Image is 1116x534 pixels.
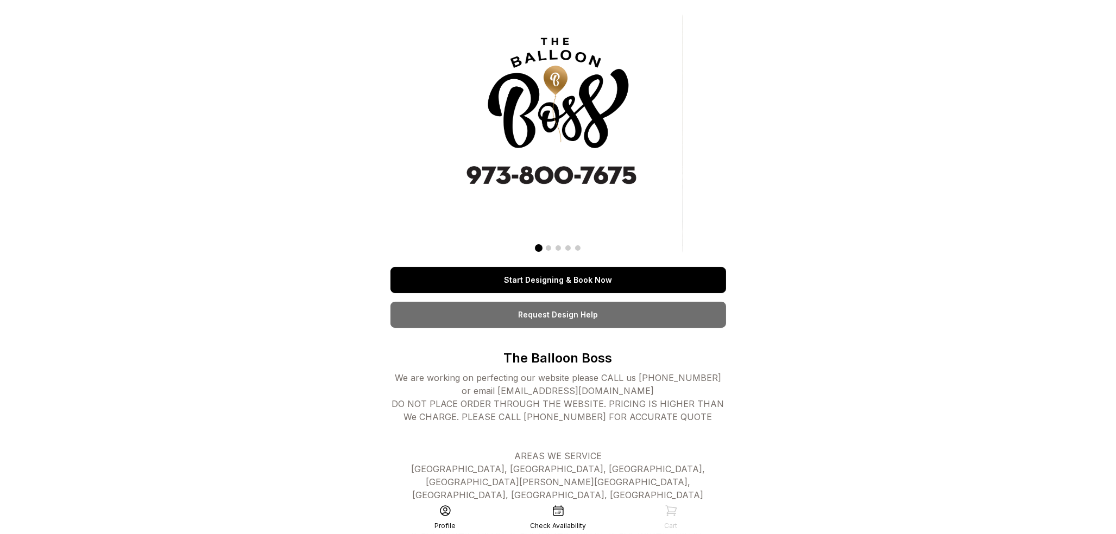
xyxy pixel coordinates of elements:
div: Profile [434,522,456,530]
a: Start Designing & Book Now [390,267,726,293]
a: Request Design Help [390,302,726,328]
p: The Balloon Boss [390,349,726,367]
div: Check Availability [530,522,586,530]
div: Cart [665,522,678,530]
